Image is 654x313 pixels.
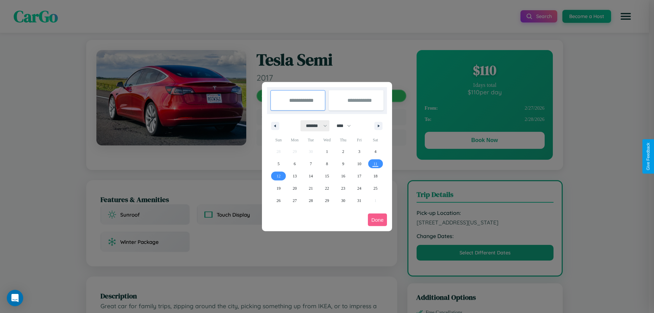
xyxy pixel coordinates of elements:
[646,143,651,170] div: Give Feedback
[335,158,351,170] button: 9
[278,158,280,170] span: 5
[293,170,297,182] span: 13
[351,194,367,207] button: 31
[341,170,345,182] span: 16
[351,145,367,158] button: 3
[294,158,296,170] span: 6
[277,194,281,207] span: 26
[368,135,384,145] span: Sat
[326,158,328,170] span: 8
[351,135,367,145] span: Fri
[368,182,384,194] button: 25
[270,135,286,145] span: Sun
[341,182,345,194] span: 23
[326,145,328,158] span: 1
[319,158,335,170] button: 8
[373,182,377,194] span: 25
[303,182,319,194] button: 21
[310,158,312,170] span: 7
[319,182,335,194] button: 22
[7,290,23,306] div: Open Intercom Messenger
[368,170,384,182] button: 18
[303,170,319,182] button: 14
[286,135,302,145] span: Mon
[357,194,361,207] span: 31
[319,145,335,158] button: 1
[351,170,367,182] button: 17
[309,194,313,207] span: 28
[335,194,351,207] button: 30
[342,145,344,158] span: 2
[293,182,297,194] span: 20
[341,194,345,207] span: 30
[286,158,302,170] button: 6
[303,158,319,170] button: 7
[270,182,286,194] button: 19
[293,194,297,207] span: 27
[351,158,367,170] button: 10
[319,194,335,207] button: 29
[357,158,361,170] span: 10
[270,194,286,207] button: 26
[286,182,302,194] button: 20
[335,145,351,158] button: 2
[342,158,344,170] span: 9
[368,214,387,226] button: Done
[357,170,361,182] span: 17
[309,170,313,182] span: 14
[325,182,329,194] span: 22
[357,182,361,194] span: 24
[286,194,302,207] button: 27
[277,170,281,182] span: 12
[335,135,351,145] span: Thu
[368,158,384,170] button: 11
[286,170,302,182] button: 13
[373,170,377,182] span: 18
[335,182,351,194] button: 23
[373,158,377,170] span: 11
[325,170,329,182] span: 15
[309,182,313,194] span: 21
[368,145,384,158] button: 4
[319,170,335,182] button: 15
[358,145,360,158] span: 3
[374,145,376,158] span: 4
[351,182,367,194] button: 24
[270,158,286,170] button: 5
[319,135,335,145] span: Wed
[303,194,319,207] button: 28
[277,182,281,194] span: 19
[270,170,286,182] button: 12
[303,135,319,145] span: Tue
[335,170,351,182] button: 16
[325,194,329,207] span: 29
